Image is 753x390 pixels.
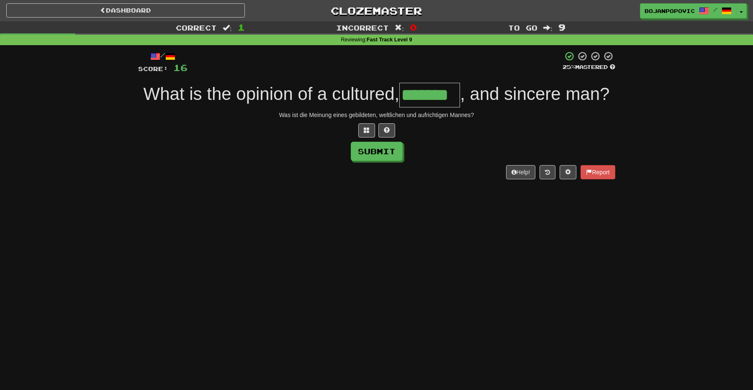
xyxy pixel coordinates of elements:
[378,123,395,138] button: Single letter hint - you only get 1 per sentence and score half the points! alt+h
[367,37,412,43] strong: Fast Track Level 9
[173,62,188,73] span: 16
[640,3,736,18] a: bojanpopovic /
[257,3,496,18] a: Clozemaster
[508,23,537,32] span: To go
[540,165,555,179] button: Round history (alt+y)
[176,23,217,32] span: Correct
[713,7,717,13] span: /
[581,165,615,179] button: Report
[395,24,404,31] span: :
[138,65,168,72] span: Score:
[543,24,553,31] span: :
[336,23,389,32] span: Incorrect
[6,3,245,18] a: Dashboard
[138,111,615,119] div: Was ist die Meinung eines gebildeten, weltlichen und aufrichtigen Mannes?
[238,22,245,32] span: 1
[223,24,232,31] span: :
[558,22,565,32] span: 9
[563,64,615,71] div: Mastered
[351,142,403,161] button: Submit
[144,84,400,104] span: What is the opinion of a cultured,
[506,165,536,179] button: Help!
[645,7,695,15] span: bojanpopovic
[138,51,188,61] div: /
[563,64,575,70] span: 25 %
[358,123,375,138] button: Switch sentence to multiple choice alt+p
[410,22,417,32] span: 0
[460,84,609,104] span: , and sincere man?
